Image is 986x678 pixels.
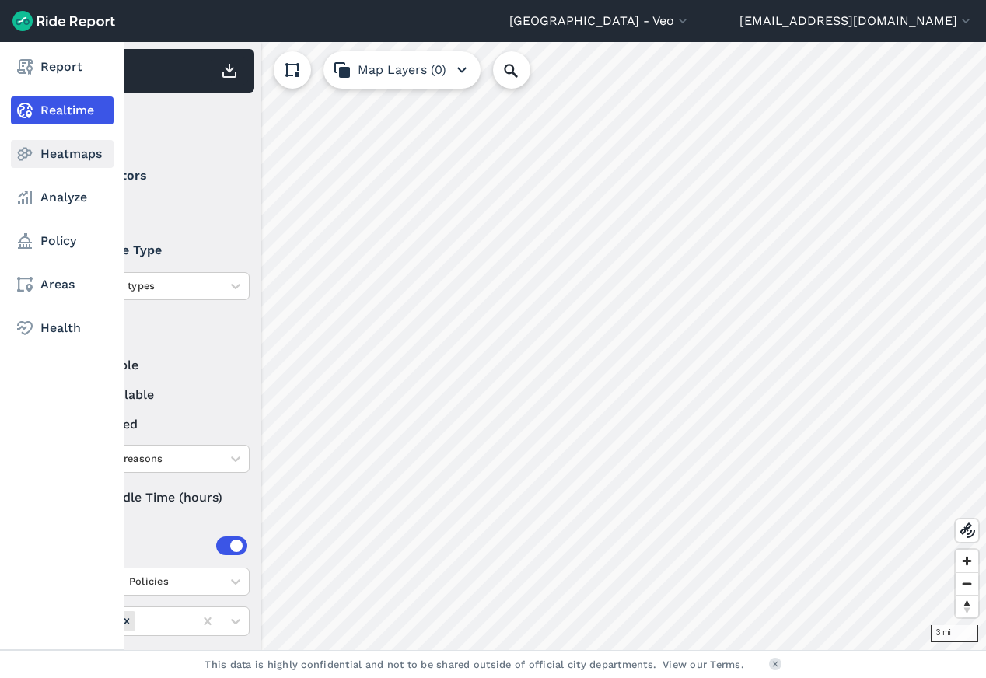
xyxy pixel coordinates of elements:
a: Report [11,53,114,81]
summary: Status [63,313,247,356]
div: Filter [57,100,254,148]
canvas: Map [50,42,986,650]
a: Areas [11,271,114,299]
button: Zoom out [956,572,978,595]
button: Zoom in [956,550,978,572]
div: Areas [84,536,247,555]
button: Reset bearing to north [956,595,978,617]
button: Map Layers (0) [323,51,481,89]
label: reserved [63,415,250,434]
summary: Areas [63,524,247,568]
summary: Operators [63,154,247,197]
label: Veo [63,197,250,216]
label: available [63,356,250,375]
button: [EMAIL_ADDRESS][DOMAIN_NAME] [739,12,974,30]
summary: Vehicle Type [63,229,247,272]
a: Realtime [11,96,114,124]
label: Filter vehicles by areas [63,647,250,666]
a: Policy [11,227,114,255]
label: unavailable [63,386,250,404]
a: Heatmaps [11,140,114,168]
div: Idle Time (hours) [63,484,250,512]
div: 3 mi [931,625,978,642]
button: [GEOGRAPHIC_DATA] - Veo [509,12,691,30]
a: Analyze [11,183,114,211]
div: Remove Areas (0) [118,611,135,631]
a: View our Terms. [663,657,744,672]
img: Ride Report [12,11,115,31]
a: Health [11,314,114,342]
input: Search Location or Vehicles [493,51,555,89]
